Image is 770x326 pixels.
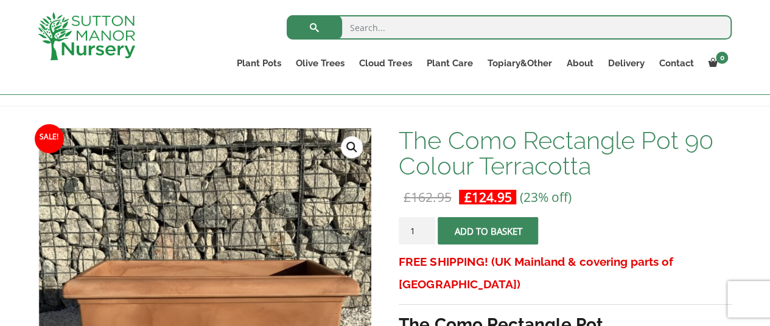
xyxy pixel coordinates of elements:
span: £ [404,189,411,206]
input: Product quantity [399,217,435,244]
h3: FREE SHIPPING! (UK Mainland & covering parts of [GEOGRAPHIC_DATA]) [399,251,732,296]
a: Delivery [600,55,651,72]
bdi: 162.95 [404,189,451,206]
img: logo [38,12,135,60]
span: £ [464,189,471,206]
a: Plant Pots [229,55,289,72]
a: Plant Care [419,55,480,72]
a: Topiary&Other [480,55,559,72]
span: 0 [716,52,728,64]
input: Search... [287,15,732,40]
a: Cloud Trees [352,55,419,72]
span: (23% off) [519,189,571,206]
a: 0 [701,55,732,72]
span: Sale! [35,124,64,153]
h1: The Como Rectangle Pot 90 Colour Terracotta [399,128,732,179]
button: Add to basket [438,217,538,244]
a: About [559,55,600,72]
a: Olive Trees [289,55,352,72]
a: Contact [651,55,701,72]
bdi: 124.95 [464,189,511,206]
a: View full-screen image gallery [341,136,363,158]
